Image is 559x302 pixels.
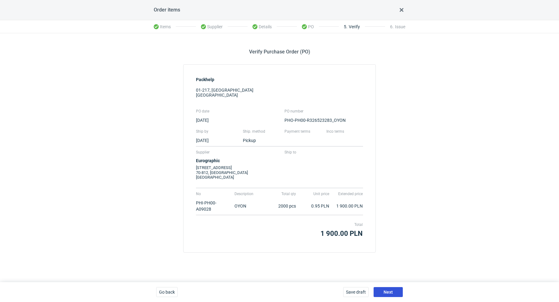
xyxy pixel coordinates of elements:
span: 5 . [344,24,348,29]
button: Next [374,287,403,297]
li: Supplier [196,21,228,33]
span: Go back [159,290,175,294]
span: Next [384,290,393,294]
th: Payment terms [279,126,321,135]
th: No [196,188,230,197]
span: Save draft [346,290,366,294]
li: Verify [339,21,365,33]
td: 1 900.00 PLN [329,197,363,215]
th: Total [196,215,363,228]
h4: Packhelp [196,77,363,82]
td: OYON [230,197,263,215]
h2: Verify Purchase Order (PO) [249,48,310,56]
th: Description [230,188,263,197]
th: Total qty [263,188,296,197]
td: 2000 pcs [263,197,296,215]
th: Supplier [196,146,279,156]
td: PHI-PH00-A09028 [196,197,230,215]
td: PHO-PH00-R326523283_OYON [279,115,363,126]
td: [DATE] [196,115,279,126]
button: Save draft [343,287,369,297]
li: Items [154,21,176,33]
div: 01-217, [GEOGRAPHIC_DATA] [GEOGRAPHIC_DATA] [196,77,363,106]
td: 0.95 PLN [296,197,330,215]
li: PO [297,21,319,33]
th: Extended price [329,188,363,197]
h4: Eurographic [196,158,279,163]
th: PO number [279,106,363,115]
th: Ship to [279,146,363,156]
li: Details [248,21,277,33]
span: 6 . [390,24,394,29]
th: Ship by [196,126,238,135]
th: Inco terms [321,126,363,135]
td: Pickup [238,135,280,146]
th: Unit price [296,188,330,197]
td: [STREET_ADDRESS] 70-812, [GEOGRAPHIC_DATA] [GEOGRAPHIC_DATA] [196,156,279,188]
td: [DATE] [196,135,238,146]
li: Issue [385,21,405,33]
button: Go back [156,287,178,297]
th: Ship. method [238,126,280,135]
strong: 1 900.00 PLN [320,230,363,237]
th: PO date [196,106,279,115]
